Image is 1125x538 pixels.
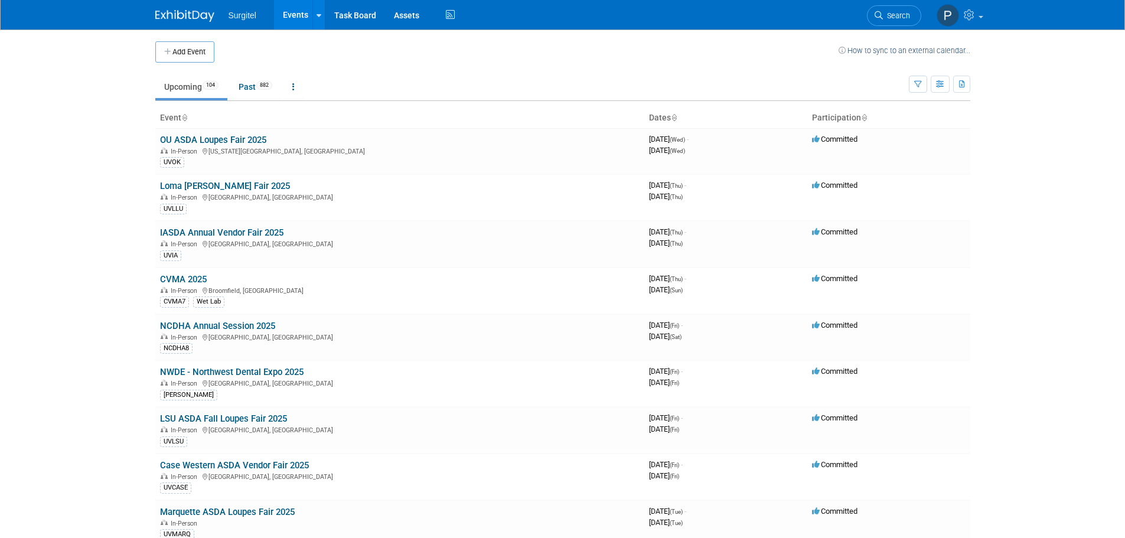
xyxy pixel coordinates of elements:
[160,296,189,307] div: CVMA7
[644,108,807,128] th: Dates
[684,181,686,190] span: -
[193,296,224,307] div: Wet Lab
[812,274,857,283] span: Committed
[160,378,640,387] div: [GEOGRAPHIC_DATA], [GEOGRAPHIC_DATA]
[684,274,686,283] span: -
[160,227,283,238] a: IASDA Annual Vendor Fair 2025
[171,520,201,527] span: In-Person
[171,240,201,248] span: In-Person
[230,76,281,98] a: Past882
[161,426,168,432] img: In-Person Event
[171,380,201,387] span: In-Person
[160,285,640,295] div: Broomfield, [GEOGRAPHIC_DATA]
[649,321,683,330] span: [DATE]
[670,287,683,294] span: (Sun)
[670,194,683,200] span: (Thu)
[681,413,683,422] span: -
[160,332,640,341] div: [GEOGRAPHIC_DATA], [GEOGRAPHIC_DATA]
[649,507,686,516] span: [DATE]
[670,520,683,526] span: (Tue)
[161,380,168,386] img: In-Person Event
[812,181,857,190] span: Committed
[161,473,168,479] img: In-Person Event
[812,413,857,422] span: Committed
[160,460,309,471] a: Case Western ASDA Vendor Fair 2025
[171,334,201,341] span: In-Person
[649,192,683,201] span: [DATE]
[670,369,679,375] span: (Fri)
[681,321,683,330] span: -
[684,507,686,516] span: -
[171,473,201,481] span: In-Person
[670,508,683,515] span: (Tue)
[160,367,304,377] a: NWDE - Northwest Dental Expo 2025
[155,76,227,98] a: Upcoming104
[649,285,683,294] span: [DATE]
[203,81,219,90] span: 104
[161,240,168,246] img: In-Person Event
[670,462,679,468] span: (Fri)
[160,436,187,447] div: UVLSU
[883,11,910,20] span: Search
[670,240,683,247] span: (Thu)
[171,426,201,434] span: In-Person
[155,41,214,63] button: Add Event
[160,146,640,155] div: [US_STATE][GEOGRAPHIC_DATA], [GEOGRAPHIC_DATA]
[160,274,207,285] a: CVMA 2025
[670,415,679,422] span: (Fri)
[670,229,683,236] span: (Thu)
[161,287,168,293] img: In-Person Event
[937,4,959,27] img: Paul Wisniewski
[812,135,857,144] span: Committed
[649,227,686,236] span: [DATE]
[649,135,689,144] span: [DATE]
[807,108,970,128] th: Participation
[256,81,272,90] span: 882
[684,227,686,236] span: -
[670,182,683,189] span: (Thu)
[160,482,191,493] div: UVCASE
[670,380,679,386] span: (Fri)
[160,192,640,201] div: [GEOGRAPHIC_DATA], [GEOGRAPHIC_DATA]
[160,413,287,424] a: LSU ASDA Fall Loupes Fair 2025
[229,11,256,20] span: Surgitel
[867,5,921,26] a: Search
[181,113,187,122] a: Sort by Event Name
[649,518,683,527] span: [DATE]
[649,471,679,480] span: [DATE]
[160,204,187,214] div: UVLLU
[160,239,640,248] div: [GEOGRAPHIC_DATA], [GEOGRAPHIC_DATA]
[160,135,266,145] a: OU ASDA Loupes Fair 2025
[171,194,201,201] span: In-Person
[171,148,201,155] span: In-Person
[160,157,184,168] div: UVOK
[812,227,857,236] span: Committed
[160,390,217,400] div: [PERSON_NAME]
[812,367,857,376] span: Committed
[670,473,679,480] span: (Fri)
[649,367,683,376] span: [DATE]
[160,507,295,517] a: Marquette ASDA Loupes Fair 2025
[681,460,683,469] span: -
[160,181,290,191] a: Loma [PERSON_NAME] Fair 2025
[160,250,181,261] div: UVIA
[649,425,679,433] span: [DATE]
[649,378,679,387] span: [DATE]
[155,10,214,22] img: ExhibitDay
[670,148,685,154] span: (Wed)
[649,239,683,247] span: [DATE]
[839,46,970,55] a: How to sync to an external calendar...
[681,367,683,376] span: -
[649,274,686,283] span: [DATE]
[649,146,685,155] span: [DATE]
[649,332,681,341] span: [DATE]
[670,322,679,329] span: (Fri)
[649,460,683,469] span: [DATE]
[687,135,689,144] span: -
[812,507,857,516] span: Committed
[160,471,640,481] div: [GEOGRAPHIC_DATA], [GEOGRAPHIC_DATA]
[670,334,681,340] span: (Sat)
[160,425,640,434] div: [GEOGRAPHIC_DATA], [GEOGRAPHIC_DATA]
[671,113,677,122] a: Sort by Start Date
[670,426,679,433] span: (Fri)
